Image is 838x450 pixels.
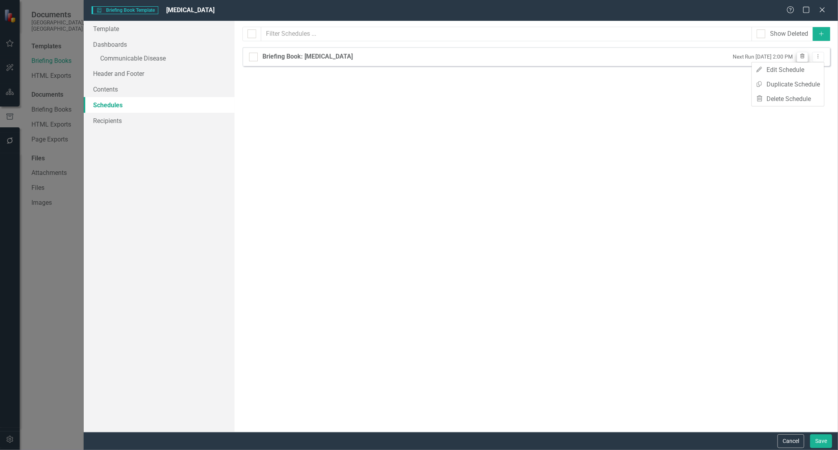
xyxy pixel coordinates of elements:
button: Cancel [777,434,804,448]
div: Show Deleted [770,29,808,39]
a: Edit Schedule [752,62,824,77]
span: Briefing Book Template [92,6,158,14]
a: Duplicate Schedule [752,77,824,92]
a: Header and Footer [84,66,235,81]
span: [MEDICAL_DATA] [166,6,215,14]
small: Next Run [DATE] 2:00 PM [733,53,793,61]
a: Template [84,21,235,37]
input: Filter Schedules ... [261,27,752,41]
a: Schedules [84,97,235,113]
button: Save [810,434,832,448]
a: Dashboards [84,37,235,52]
a: Communicable Disease [84,52,235,66]
a: Recipients [84,113,235,129]
div: Briefing Book: [MEDICAL_DATA] [262,52,353,61]
a: Delete Schedule [752,92,824,106]
a: Contents [84,81,235,97]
